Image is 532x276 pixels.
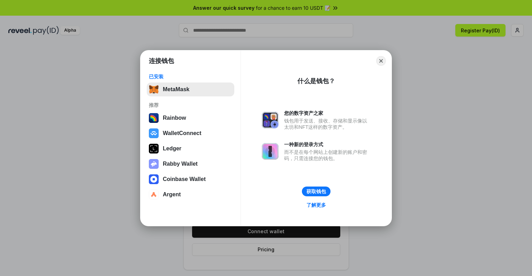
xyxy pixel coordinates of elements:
div: 一种新的登录方式 [284,141,371,148]
div: Rabby Wallet [163,161,198,167]
div: Ledger [163,145,181,152]
button: Argent [147,188,234,202]
img: svg+xml,%3Csvg%20fill%3D%22none%22%20height%3D%2233%22%20viewBox%3D%220%200%2035%2033%22%20width%... [149,85,159,94]
h1: 连接钱包 [149,57,174,65]
div: 获取钱包 [306,188,326,195]
img: svg+xml,%3Csvg%20xmlns%3D%22http%3A%2F%2Fwww.w3.org%2F2000%2Fsvg%22%20fill%3D%22none%22%20viewBox... [262,143,279,160]
button: Rainbow [147,111,234,125]
img: svg+xml,%3Csvg%20width%3D%2228%22%20height%3D%2228%22%20viewBox%3D%220%200%2028%2028%22%20fill%3D... [149,174,159,184]
button: Rabby Wallet [147,157,234,171]
div: 已安装 [149,73,232,80]
div: MetaMask [163,86,189,93]
div: 推荐 [149,102,232,108]
img: svg+xml,%3Csvg%20width%3D%2228%22%20height%3D%2228%22%20viewBox%3D%220%200%2028%2028%22%20fill%3D... [149,190,159,199]
div: 钱包用于发送、接收、存储和显示像以太坊和NFT这样的数字资产。 [284,118,371,130]
div: 什么是钱包？ [297,77,335,85]
button: Close [376,56,386,66]
button: MetaMask [147,82,234,96]
button: Coinbase Wallet [147,172,234,186]
button: Ledger [147,142,234,156]
div: WalletConnect [163,130,202,136]
img: svg+xml,%3Csvg%20width%3D%2228%22%20height%3D%2228%22%20viewBox%3D%220%200%2028%2028%22%20fill%3D... [149,128,159,138]
img: svg+xml,%3Csvg%20xmlns%3D%22http%3A%2F%2Fwww.w3.org%2F2000%2Fsvg%22%20fill%3D%22none%22%20viewBox... [262,112,279,128]
div: Rainbow [163,115,186,121]
button: WalletConnect [147,126,234,140]
div: 而不是在每个网站上创建新的账户和密码，只需连接您的钱包。 [284,149,371,161]
div: 您的数字资产之家 [284,110,371,116]
div: Coinbase Wallet [163,176,206,182]
img: svg+xml,%3Csvg%20xmlns%3D%22http%3A%2F%2Fwww.w3.org%2F2000%2Fsvg%22%20fill%3D%22none%22%20viewBox... [149,159,159,169]
div: Argent [163,191,181,198]
a: 了解更多 [302,200,330,210]
img: svg+xml,%3Csvg%20xmlns%3D%22http%3A%2F%2Fwww.w3.org%2F2000%2Fsvg%22%20width%3D%2228%22%20height%3... [149,144,159,153]
button: 获取钱包 [302,187,330,196]
div: 了解更多 [306,202,326,208]
img: svg+xml,%3Csvg%20width%3D%22120%22%20height%3D%22120%22%20viewBox%3D%220%200%20120%20120%22%20fil... [149,113,159,123]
